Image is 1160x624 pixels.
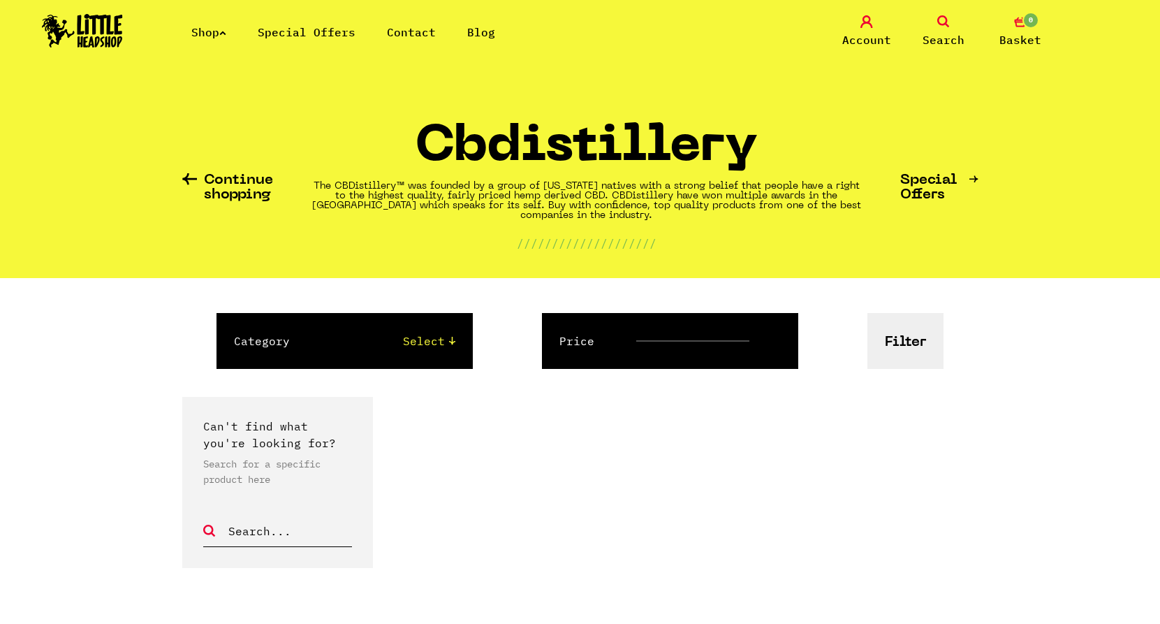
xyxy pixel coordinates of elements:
[203,456,353,487] p: Search for a specific product here
[42,14,123,48] img: Little Head Shop Logo
[999,31,1041,48] span: Basket
[909,15,978,48] a: Search
[867,313,944,369] button: Filter
[559,333,594,349] label: Price
[923,31,964,48] span: Search
[842,31,891,48] span: Account
[234,333,290,349] label: Category
[258,25,355,39] a: Special Offers
[312,182,861,220] strong: The CBDistillery™ was founded by a group of [US_STATE] natives with a strong belief that people h...
[467,25,495,39] a: Blog
[900,173,978,203] a: Special Offers
[203,418,353,451] p: Can't find what you're looking for?
[227,522,352,540] input: Search...
[387,25,436,39] a: Contact
[415,124,758,182] h1: Cbdistillery
[1022,12,1039,29] span: 0
[517,235,656,252] p: ////////////////////
[191,25,226,39] a: Shop
[182,173,273,203] a: Continue shopping
[985,15,1055,48] a: 0 Basket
